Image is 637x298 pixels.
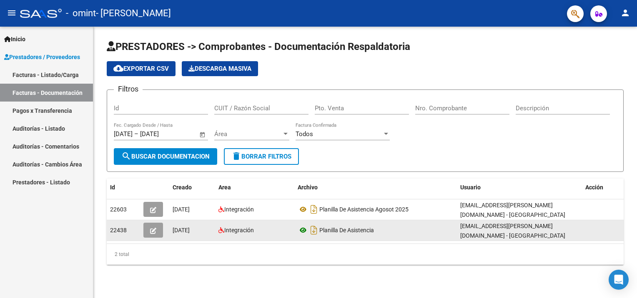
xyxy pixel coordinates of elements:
span: [EMAIL_ADDRESS][PERSON_NAME][DOMAIN_NAME] - [GEOGRAPHIC_DATA][PERSON_NAME][GEOGRAPHIC_DATA][GEOGR... [460,223,574,267]
mat-icon: menu [7,8,17,18]
mat-icon: person [620,8,630,18]
span: 22438 [110,227,127,233]
mat-icon: search [121,151,131,161]
datatable-header-cell: Acción [582,179,624,196]
span: – [134,130,138,138]
i: Descargar documento [308,223,319,237]
div: 2 total [107,244,624,265]
span: Archivo [298,184,318,191]
span: Area [218,184,231,191]
span: 22603 [110,206,127,213]
span: - omint [66,4,96,22]
div: Open Intercom Messenger [609,270,629,290]
span: PRESTADORES -> Comprobantes - Documentación Respaldatoria [107,41,410,52]
span: Integración [224,206,254,213]
span: - [PERSON_NAME] [96,4,171,22]
span: Acción [585,184,603,191]
span: Id [110,184,115,191]
button: Open calendar [198,130,208,139]
datatable-header-cell: Creado [169,179,215,196]
span: Todos [296,130,313,138]
span: Usuario [460,184,481,191]
i: Descargar documento [308,203,319,216]
button: Buscar Documentacion [114,148,217,165]
span: [EMAIL_ADDRESS][PERSON_NAME][DOMAIN_NAME] - [GEOGRAPHIC_DATA][PERSON_NAME][GEOGRAPHIC_DATA][GEOGR... [460,202,574,246]
button: Borrar Filtros [224,148,299,165]
app-download-masive: Descarga masiva de comprobantes (adjuntos) [182,61,258,76]
span: Descarga Masiva [188,65,251,72]
datatable-header-cell: Archivo [294,179,457,196]
span: Inicio [4,35,25,44]
input: Fecha inicio [114,130,133,138]
span: Área [214,130,282,138]
button: Exportar CSV [107,61,176,76]
datatable-header-cell: Id [107,179,140,196]
span: [DATE] [173,206,190,213]
mat-icon: delete [231,151,241,161]
span: Borrar Filtros [231,153,291,160]
input: Fecha fin [140,130,181,138]
button: Descarga Masiva [182,61,258,76]
mat-icon: cloud_download [113,63,123,73]
span: Planilla De Asistencia [319,227,374,233]
span: Prestadores / Proveedores [4,52,80,62]
h3: Filtros [114,83,143,95]
datatable-header-cell: Area [215,179,294,196]
span: Planilla De Asistencia Agosot 2025 [319,206,409,213]
span: Creado [173,184,192,191]
span: Integración [224,227,254,233]
span: Exportar CSV [113,65,169,72]
span: [DATE] [173,227,190,233]
span: Buscar Documentacion [121,153,210,160]
datatable-header-cell: Usuario [457,179,582,196]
